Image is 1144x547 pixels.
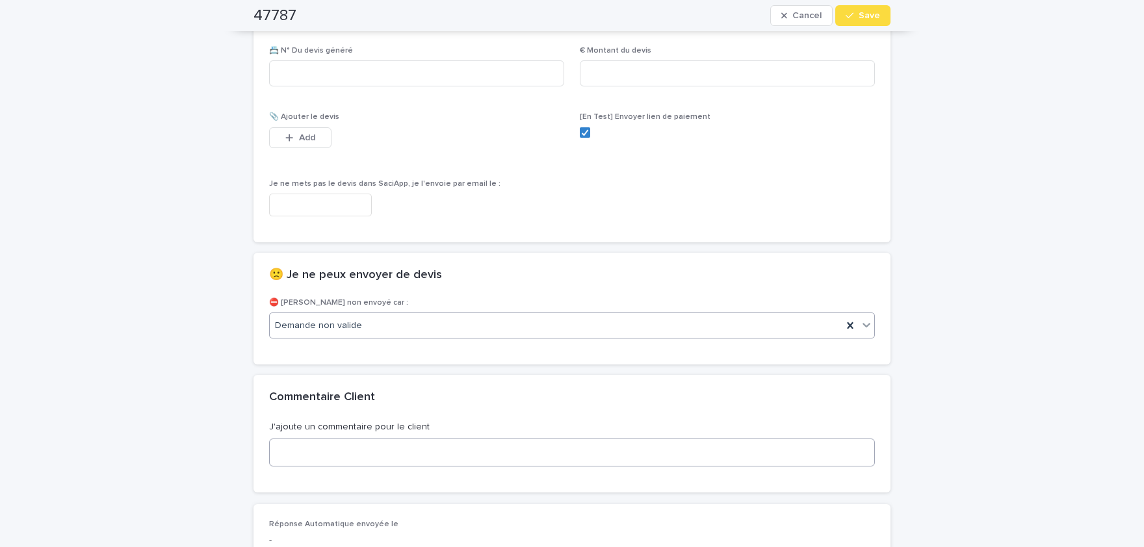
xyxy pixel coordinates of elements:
span: Je ne mets pas le devis dans SaciApp, je l'envoie par email le : [269,180,500,188]
span: Demande non valide [275,319,362,333]
span: € Montant du devis [580,47,651,55]
span: 📎 Ajouter le devis [269,113,339,121]
span: [En Test] Envoyer lien de paiement [580,113,710,121]
span: Save [859,11,880,20]
p: J'ajoute un commentaire pour le client [269,420,875,434]
h2: 🙁 Je ne peux envoyer de devis [269,268,442,283]
span: Add [299,133,315,142]
h2: Commentaire Client [269,390,375,405]
span: Réponse Automatique envoyée le [269,520,398,528]
button: Cancel [770,5,833,26]
button: Add [269,127,331,148]
span: 📇 N° Du devis généré [269,47,353,55]
span: Cancel [792,11,822,20]
span: ⛔ [PERSON_NAME] non envoyé car : [269,299,408,307]
button: Save [835,5,890,26]
h2: 47787 [253,6,296,25]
